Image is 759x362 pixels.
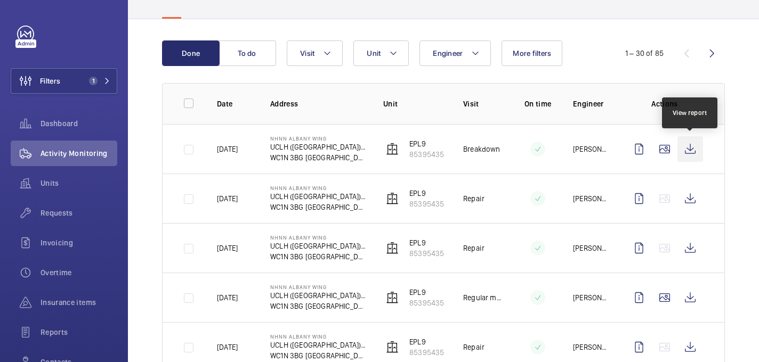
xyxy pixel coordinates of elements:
p: WC1N 3BG [GEOGRAPHIC_DATA] [270,152,366,163]
p: [PERSON_NAME] [573,144,609,154]
p: EPL9 [409,336,444,347]
button: Done [162,40,220,66]
span: Overtime [41,267,117,278]
div: 1 – 30 of 85 [625,48,664,59]
button: To do [219,40,276,66]
p: 85395435 [409,149,444,160]
p: WC1N 3BG [GEOGRAPHIC_DATA] [270,301,366,311]
p: EPL9 [409,138,444,149]
p: NHNN Albany Wing [270,185,366,191]
p: On time [520,98,556,109]
p: UCLH ([GEOGRAPHIC_DATA]), [GEOGRAPHIC_DATA], [270,290,366,301]
p: Actions [626,98,703,109]
img: elevator.svg [386,143,399,155]
p: 85395435 [409,347,444,358]
p: [DATE] [217,292,238,303]
p: WC1N 3BG [GEOGRAPHIC_DATA] [270,202,366,212]
p: [DATE] [217,342,238,352]
p: Repair [463,342,485,352]
span: Requests [41,208,117,218]
img: elevator.svg [386,192,399,205]
p: Visit [463,98,503,109]
p: UCLH ([GEOGRAPHIC_DATA]), [GEOGRAPHIC_DATA], [270,340,366,350]
p: EPL9 [409,287,444,298]
span: Dashboard [41,118,117,129]
p: Repair [463,193,485,204]
p: UCLH ([GEOGRAPHIC_DATA]), [GEOGRAPHIC_DATA], [270,142,366,152]
p: EPL9 [409,188,444,199]
img: elevator.svg [386,291,399,304]
img: elevator.svg [386,341,399,353]
p: Breakdown [463,144,500,154]
button: Visit [287,40,343,66]
span: Filters [40,76,60,86]
span: Visit [300,49,314,57]
span: 1 [89,77,98,85]
span: Insurance items [41,297,117,308]
p: WC1N 3BG [GEOGRAPHIC_DATA] [270,251,366,262]
p: NHNN Albany Wing [270,333,366,340]
div: View report [673,108,707,118]
p: EPL9 [409,237,444,248]
p: [PERSON_NAME] [573,193,609,204]
p: [PERSON_NAME] [573,243,609,253]
p: [DATE] [217,243,238,253]
span: Invoicing [41,237,117,248]
img: elevator.svg [386,242,399,254]
p: WC1N 3BG [GEOGRAPHIC_DATA] [270,350,366,361]
span: Activity Monitoring [41,148,117,159]
p: Repair [463,243,485,253]
p: NHNN Albany Wing [270,234,366,241]
button: Unit [353,40,409,66]
p: UCLH ([GEOGRAPHIC_DATA]), [GEOGRAPHIC_DATA], [270,241,366,251]
span: Reports [41,327,117,338]
p: NHNN Albany Wing [270,135,366,142]
span: Engineer [433,49,463,57]
button: Filters1 [11,68,117,94]
p: [DATE] [217,193,238,204]
p: [PERSON_NAME] [573,292,609,303]
p: Engineer [573,98,609,109]
button: More filters [502,40,562,66]
p: NHNN Albany Wing [270,284,366,290]
p: [PERSON_NAME] [573,342,609,352]
p: Date [217,98,253,109]
p: [DATE] [217,144,238,154]
span: Units [41,178,117,188]
p: 85395435 [409,199,444,209]
span: Unit [367,49,381,57]
p: UCLH ([GEOGRAPHIC_DATA]), [GEOGRAPHIC_DATA], [270,191,366,202]
button: Engineer [419,40,491,66]
p: 85395435 [409,248,444,259]
span: More filters [513,49,551,57]
p: Address [270,98,366,109]
p: Unit [383,98,446,109]
p: 85395435 [409,298,444,308]
p: Regular maintenance [463,292,503,303]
